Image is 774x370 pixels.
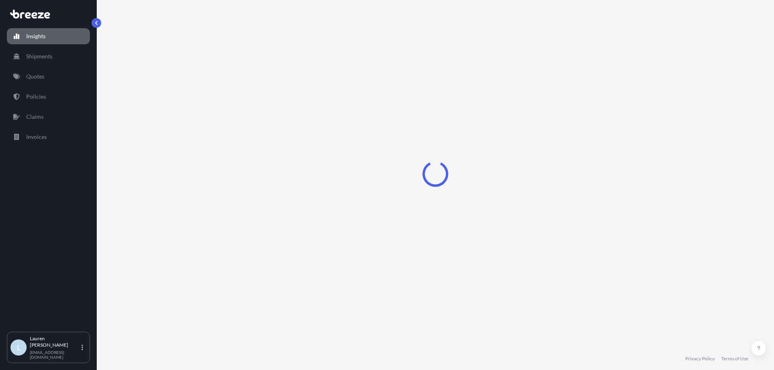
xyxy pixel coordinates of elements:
p: [EMAIL_ADDRESS][DOMAIN_NAME] [30,350,80,360]
p: Insights [26,32,46,40]
a: Claims [7,109,90,125]
p: Shipments [26,52,52,60]
span: L [17,343,21,351]
p: Claims [26,113,44,121]
p: Lauren [PERSON_NAME] [30,335,80,348]
a: Policies [7,89,90,105]
p: Quotes [26,72,44,81]
a: Privacy Policy [685,356,715,362]
p: Policies [26,93,46,101]
a: Terms of Use [721,356,748,362]
a: Insights [7,28,90,44]
a: Invoices [7,129,90,145]
p: Invoices [26,133,47,141]
a: Quotes [7,68,90,85]
a: Shipments [7,48,90,64]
